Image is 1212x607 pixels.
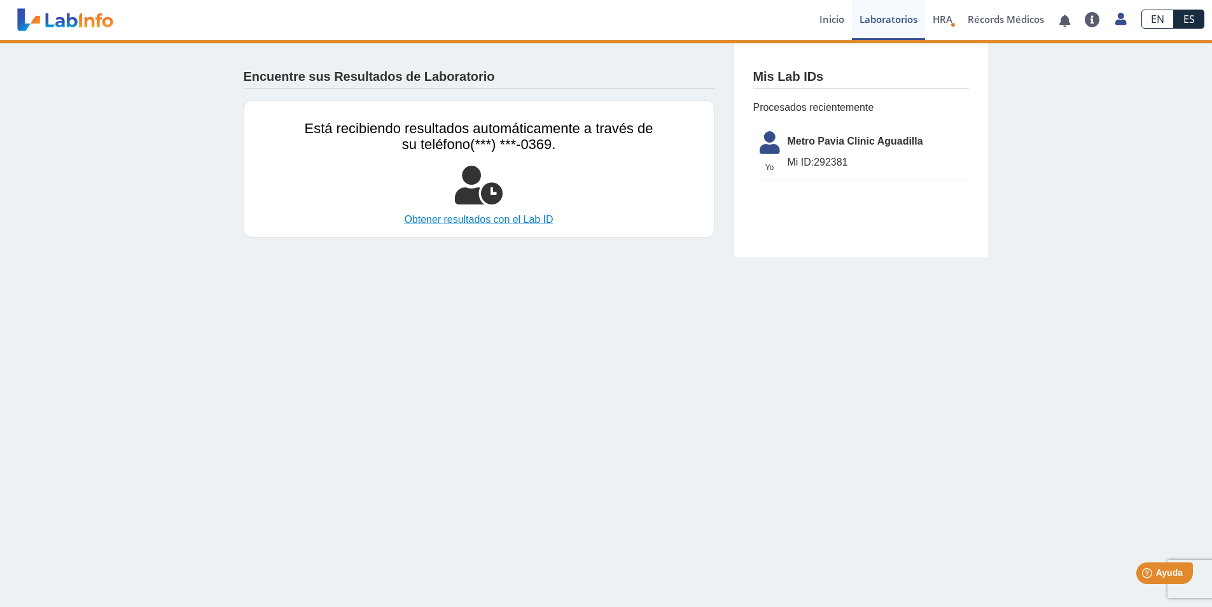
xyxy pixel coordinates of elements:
[1174,10,1204,29] a: ES
[1099,557,1198,593] iframe: Help widget launcher
[753,69,824,85] h4: Mis Lab IDs
[788,155,969,170] span: 292381
[753,100,969,115] span: Procesados recientemente
[244,69,495,85] h4: Encuentre sus Resultados de Laboratorio
[305,212,653,227] a: Obtener resultados con el Lab ID
[1141,10,1174,29] a: EN
[305,120,653,152] span: Está recibiendo resultados automáticamente a través de su teléfono
[752,162,788,173] span: Yo
[933,13,952,25] span: HRA
[788,157,814,168] span: Mi ID:
[788,134,969,149] span: Metro Pavia Clinic Aguadilla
